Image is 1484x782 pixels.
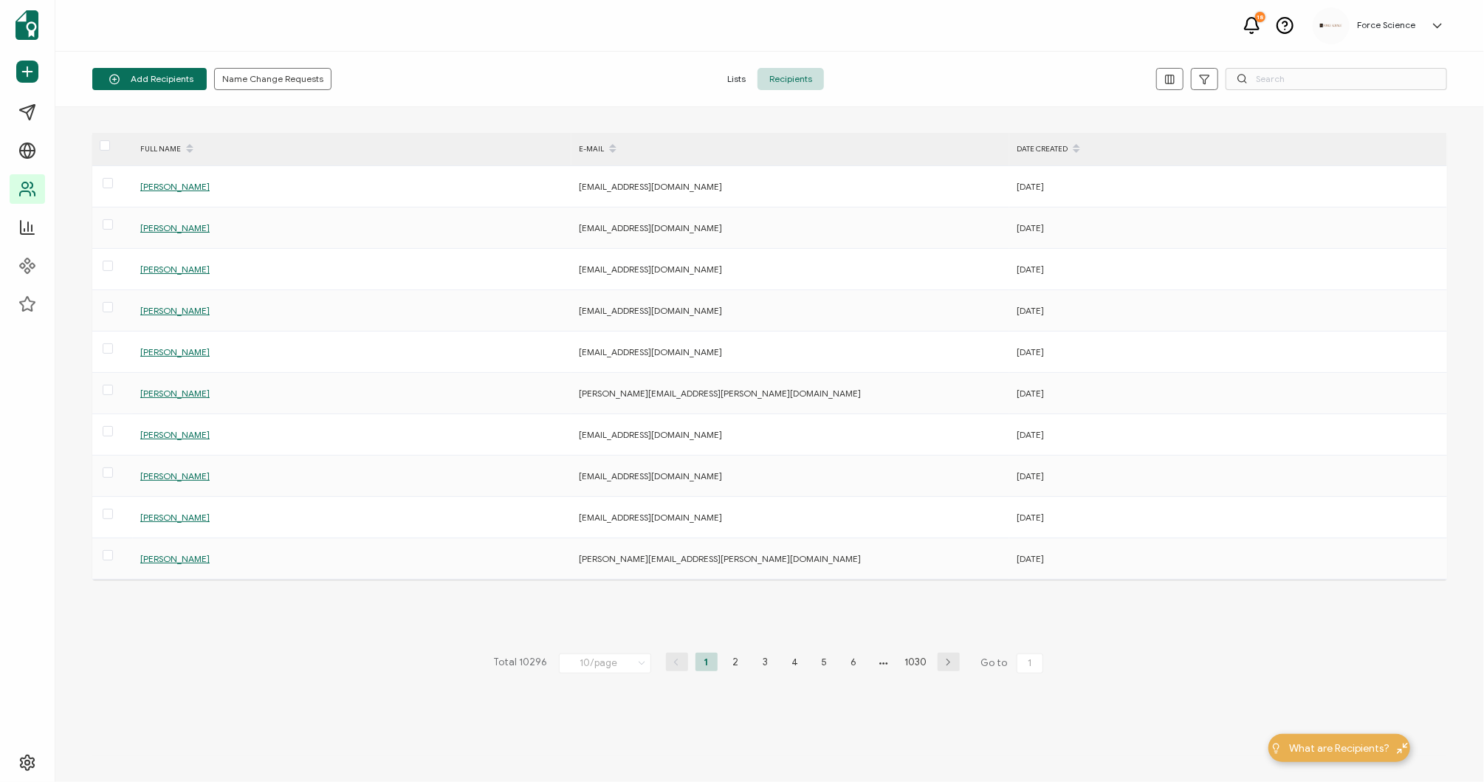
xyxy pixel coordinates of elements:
[579,346,722,357] span: [EMAIL_ADDRESS][DOMAIN_NAME]
[214,68,332,90] button: Name Change Requests
[140,470,210,481] span: [PERSON_NAME]
[579,181,722,192] span: [EMAIL_ADDRESS][DOMAIN_NAME]
[981,653,1046,673] span: Go to
[1017,512,1044,523] span: [DATE]
[843,653,865,671] li: 6
[222,75,323,83] span: Name Change Requests
[1017,388,1044,399] span: [DATE]
[579,553,861,564] span: [PERSON_NAME][EMAIL_ADDRESS][PERSON_NAME][DOMAIN_NAME]
[92,68,207,90] button: Add Recipients
[140,429,210,440] span: [PERSON_NAME]
[1017,305,1044,316] span: [DATE]
[902,653,930,671] li: 1030
[784,653,806,671] li: 4
[814,653,836,671] li: 5
[133,137,571,162] div: FULL NAME
[140,346,210,357] span: [PERSON_NAME]
[140,553,210,564] span: [PERSON_NAME]
[1017,429,1044,440] span: [DATE]
[1009,137,1447,162] div: DATE CREATED
[579,512,722,523] span: [EMAIL_ADDRESS][DOMAIN_NAME]
[579,388,861,399] span: [PERSON_NAME][EMAIL_ADDRESS][PERSON_NAME][DOMAIN_NAME]
[140,264,210,275] span: [PERSON_NAME]
[579,429,722,440] span: [EMAIL_ADDRESS][DOMAIN_NAME]
[1320,24,1342,27] img: d96c2383-09d7-413e-afb5-8f6c84c8c5d6.png
[1231,615,1484,782] iframe: Chat Widget
[1017,470,1044,481] span: [DATE]
[559,654,651,673] input: Select
[16,10,38,40] img: sertifier-logomark-colored.svg
[1017,181,1044,192] span: [DATE]
[755,653,777,671] li: 3
[140,305,210,316] span: [PERSON_NAME]
[1017,346,1044,357] span: [DATE]
[579,470,722,481] span: [EMAIL_ADDRESS][DOMAIN_NAME]
[1226,68,1447,90] input: Search
[1017,264,1044,275] span: [DATE]
[579,222,722,233] span: [EMAIL_ADDRESS][DOMAIN_NAME]
[140,181,210,192] span: [PERSON_NAME]
[140,222,210,233] span: [PERSON_NAME]
[695,653,718,671] li: 1
[140,512,210,523] span: [PERSON_NAME]
[579,305,722,316] span: [EMAIL_ADDRESS][DOMAIN_NAME]
[1017,553,1044,564] span: [DATE]
[579,264,722,275] span: [EMAIL_ADDRESS][DOMAIN_NAME]
[725,653,747,671] li: 2
[571,137,1009,162] div: E-MAIL
[140,388,210,399] span: [PERSON_NAME]
[1017,222,1044,233] span: [DATE]
[715,68,758,90] span: Lists
[1357,20,1415,30] h5: Force Science
[758,68,824,90] span: Recipients
[494,653,548,673] span: Total 10296
[1255,12,1265,22] div: 18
